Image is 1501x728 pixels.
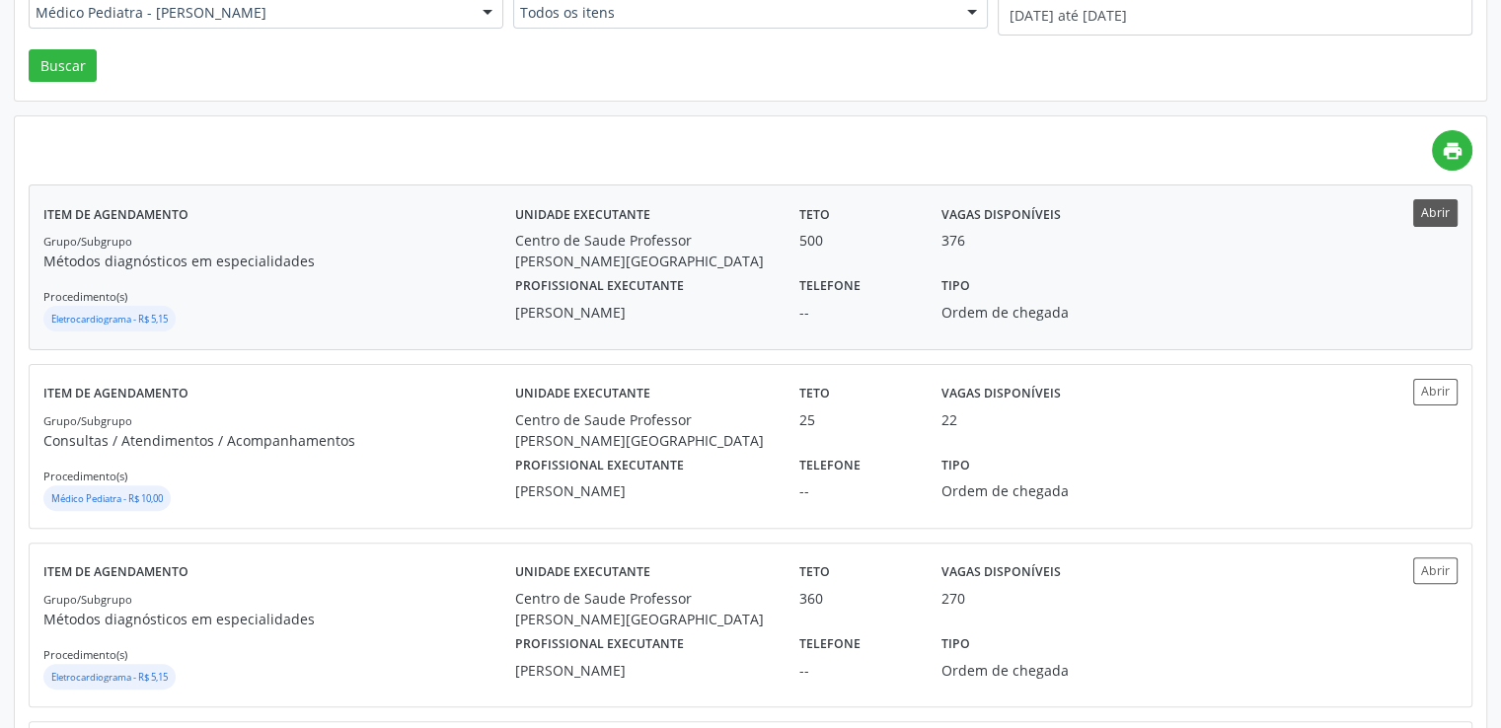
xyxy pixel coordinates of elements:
[515,199,650,230] label: Unidade executante
[941,379,1061,409] label: Vagas disponíveis
[43,379,188,409] label: Item de agendamento
[1432,130,1472,171] a: print
[515,451,684,481] label: Profissional executante
[941,271,970,302] label: Tipo
[941,409,957,430] div: 22
[941,660,1127,681] div: Ordem de chegada
[43,430,515,451] p: Consultas / Atendimentos / Acompanhamentos
[1413,557,1458,584] button: Abrir
[43,592,132,607] small: Grupo/Subgrupo
[515,660,772,681] div: [PERSON_NAME]
[941,629,970,660] label: Tipo
[799,302,914,323] div: --
[799,480,914,501] div: --
[515,379,650,409] label: Unidade executante
[515,409,772,451] div: Centro de Saude Professor [PERSON_NAME][GEOGRAPHIC_DATA]
[799,588,914,609] div: 360
[43,251,515,271] p: Métodos diagnósticos em especialidades
[941,480,1127,501] div: Ordem de chegada
[43,413,132,428] small: Grupo/Subgrupo
[941,557,1061,588] label: Vagas disponíveis
[51,671,168,684] small: Eletrocardiograma - R$ 5,15
[799,379,830,409] label: Teto
[799,409,914,430] div: 25
[43,199,188,230] label: Item de agendamento
[51,313,168,326] small: Eletrocardiograma - R$ 5,15
[799,629,861,660] label: Telefone
[29,49,97,83] button: Buscar
[799,271,861,302] label: Telefone
[515,588,772,629] div: Centro de Saude Professor [PERSON_NAME][GEOGRAPHIC_DATA]
[941,588,965,609] div: 270
[515,480,772,501] div: [PERSON_NAME]
[941,451,970,481] label: Tipo
[515,629,684,660] label: Profissional executante
[515,271,684,302] label: Profissional executante
[1442,140,1463,162] i: print
[515,302,772,323] div: [PERSON_NAME]
[799,660,914,681] div: --
[941,302,1127,323] div: Ordem de chegada
[799,230,914,251] div: 500
[43,557,188,588] label: Item de agendamento
[941,230,965,251] div: 376
[43,289,127,304] small: Procedimento(s)
[1413,199,1458,226] button: Abrir
[799,451,861,481] label: Telefone
[43,234,132,249] small: Grupo/Subgrupo
[43,609,515,629] p: Métodos diagnósticos em especialidades
[515,557,650,588] label: Unidade executante
[799,557,830,588] label: Teto
[520,3,947,23] span: Todos os itens
[43,469,127,483] small: Procedimento(s)
[1413,379,1458,405] button: Abrir
[43,647,127,662] small: Procedimento(s)
[941,199,1061,230] label: Vagas disponíveis
[515,230,772,271] div: Centro de Saude Professor [PERSON_NAME][GEOGRAPHIC_DATA]
[799,199,830,230] label: Teto
[51,492,163,505] small: Médico Pediatra - R$ 10,00
[36,3,463,23] span: Médico Pediatra - [PERSON_NAME]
